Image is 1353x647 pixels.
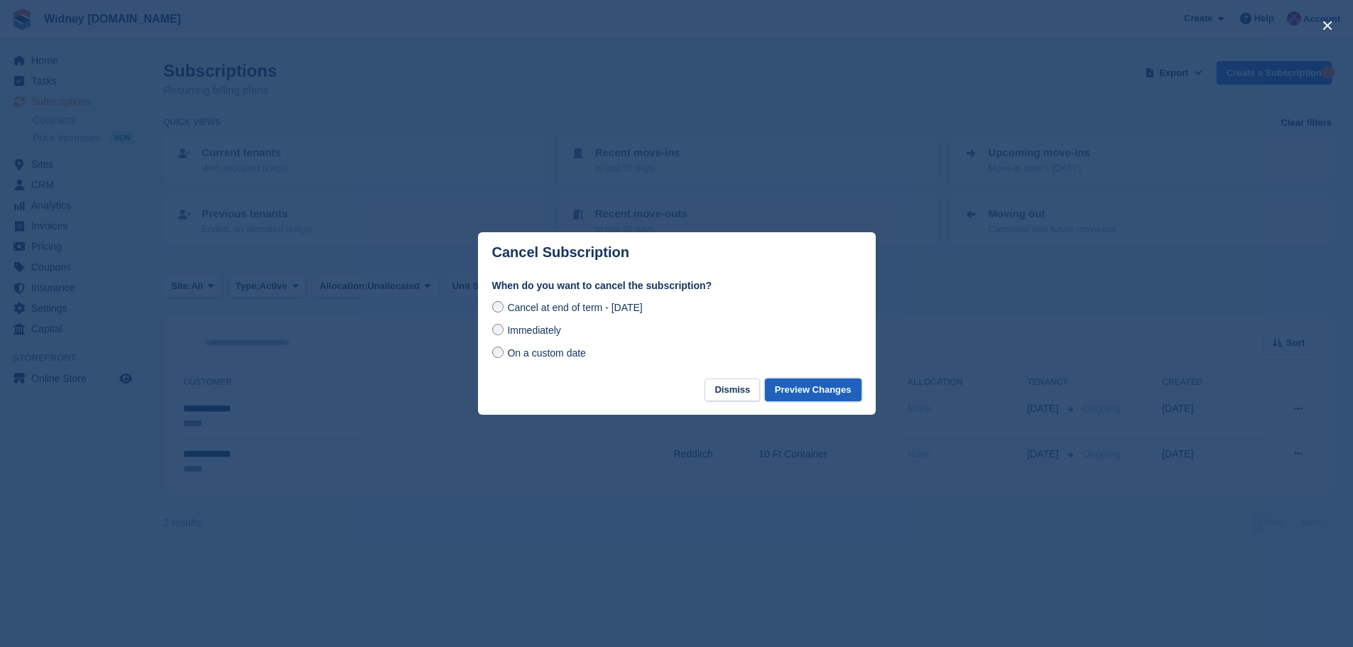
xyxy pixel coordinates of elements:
[765,379,862,402] button: Preview Changes
[705,379,760,402] button: Dismiss
[492,347,504,358] input: On a custom date
[507,302,642,313] span: Cancel at end of term - [DATE]
[507,325,560,336] span: Immediately
[492,244,629,261] p: Cancel Subscription
[492,301,504,312] input: Cancel at end of term - [DATE]
[507,347,586,359] span: On a custom date
[492,324,504,335] input: Immediately
[492,278,862,293] label: When do you want to cancel the subscription?
[1316,14,1339,37] button: close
